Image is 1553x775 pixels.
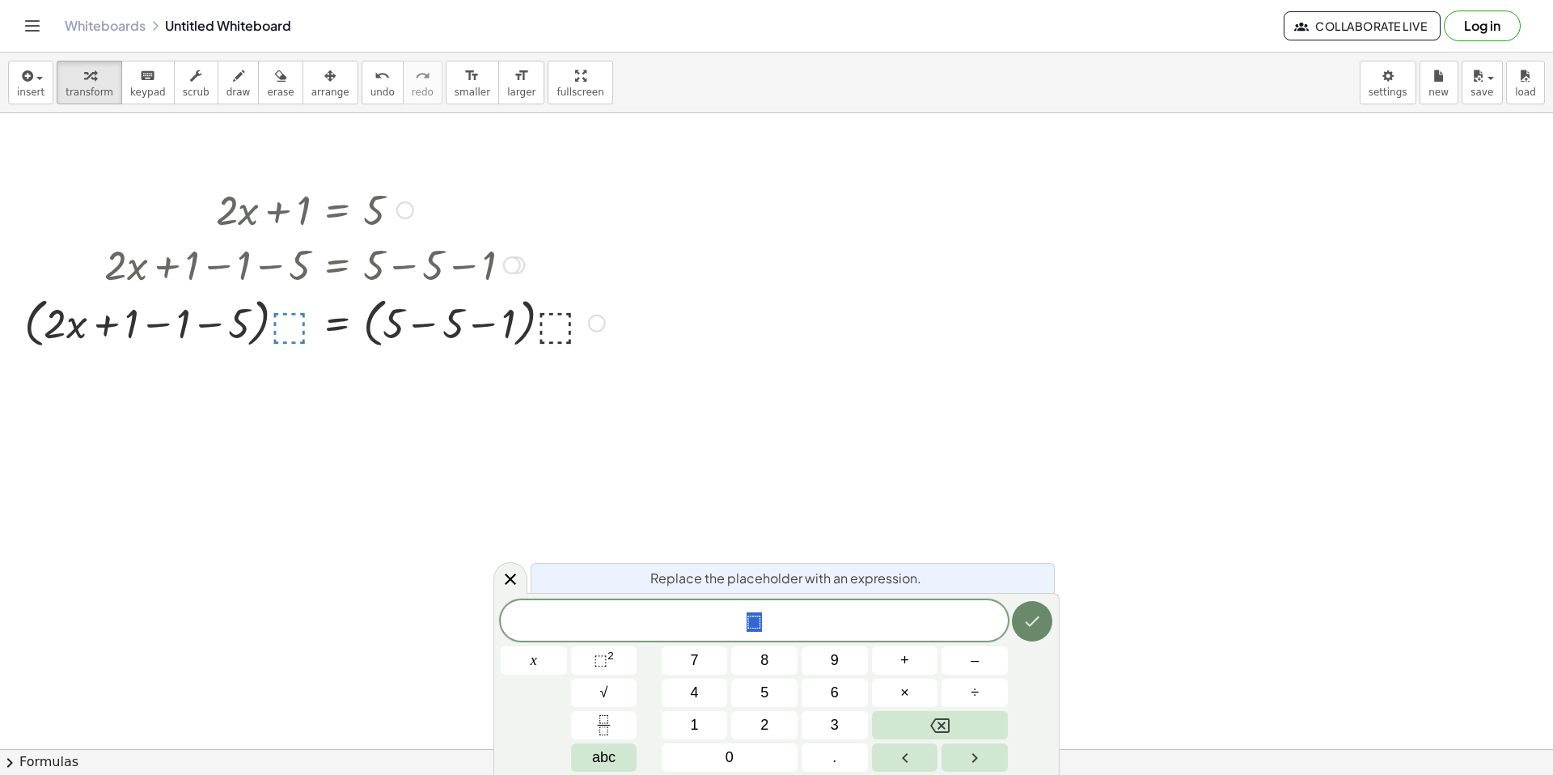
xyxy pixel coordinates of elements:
[183,87,209,98] span: scrub
[57,61,122,104] button: transform
[942,679,1008,707] button: Divide
[592,747,616,769] span: abc
[691,682,699,704] span: 4
[556,87,603,98] span: fullscreen
[726,747,734,769] span: 0
[802,711,868,739] button: 3
[1284,11,1441,40] button: Collaborate Live
[412,87,434,98] span: redo
[942,646,1008,675] button: Minus
[571,711,637,739] button: Fraction
[403,61,442,104] button: redoredo
[1369,87,1407,98] span: settings
[942,743,1008,772] button: Right arrow
[802,679,868,707] button: 6
[872,743,938,772] button: Left arrow
[872,646,938,675] button: Plus
[17,87,44,98] span: insert
[760,714,768,736] span: 2
[662,679,728,707] button: 4
[872,679,938,707] button: Times
[900,650,909,671] span: +
[455,87,490,98] span: smaller
[662,646,728,675] button: 7
[691,650,699,671] span: 7
[760,650,768,671] span: 8
[226,87,251,98] span: draw
[548,61,612,104] button: fullscreen
[19,13,45,39] button: Toggle navigation
[571,679,637,707] button: Square root
[531,650,537,671] span: x
[650,569,921,588] span: Replace the placeholder with an expression.
[832,747,836,769] span: .
[1444,11,1521,41] button: Log in
[311,87,349,98] span: arrange
[571,743,637,772] button: Alphabet
[415,66,430,86] i: redo
[1470,87,1493,98] span: save
[65,18,146,34] a: Whiteboards
[370,87,395,98] span: undo
[872,711,1008,739] button: Backspace
[121,61,175,104] button: keyboardkeypad
[1012,601,1052,642] button: Done
[760,682,768,704] span: 5
[507,87,535,98] span: larger
[731,679,798,707] button: 5
[971,650,979,671] span: –
[464,66,480,86] i: format_size
[8,61,53,104] button: insert
[1506,61,1545,104] button: load
[831,714,839,736] span: 3
[571,646,637,675] button: Squared
[831,650,839,671] span: 9
[747,612,762,632] span: ⬚
[802,743,868,772] button: .
[1515,87,1536,98] span: load
[802,646,868,675] button: 9
[267,87,294,98] span: erase
[691,714,699,736] span: 1
[218,61,260,104] button: draw
[1462,61,1503,104] button: save
[446,61,499,104] button: format_sizesmaller
[140,66,155,86] i: keyboard
[731,646,798,675] button: 8
[362,61,404,104] button: undoundo
[514,66,529,86] i: format_size
[501,646,567,675] button: x
[498,61,544,104] button: format_sizelarger
[1360,61,1416,104] button: settings
[831,682,839,704] span: 6
[900,682,909,704] span: ×
[662,743,798,772] button: 0
[1428,87,1449,98] span: new
[303,61,358,104] button: arrange
[971,682,979,704] span: ÷
[174,61,218,104] button: scrub
[600,682,608,704] span: √
[1297,19,1427,33] span: Collaborate Live
[731,711,798,739] button: 2
[1420,61,1458,104] button: new
[258,61,303,104] button: erase
[662,711,728,739] button: 1
[130,87,166,98] span: keypad
[66,87,113,98] span: transform
[607,650,614,662] sup: 2
[594,652,607,668] span: ⬚
[374,66,390,86] i: undo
